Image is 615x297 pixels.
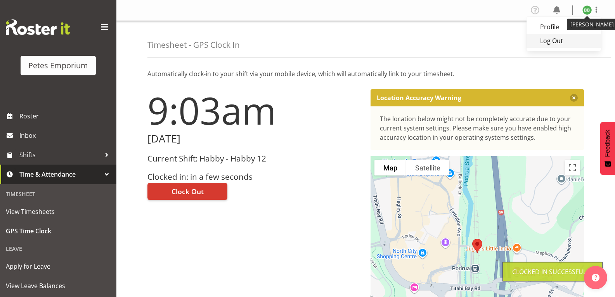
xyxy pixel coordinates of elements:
h3: Clocked in: in a few seconds [147,172,361,181]
span: Shifts [19,149,101,161]
span: Feedback [604,130,611,157]
a: View Timesheets [2,202,114,221]
span: View Timesheets [6,206,111,217]
span: Apply for Leave [6,261,111,272]
span: Time & Attendance [19,168,101,180]
p: Automatically clock-in to your shift via your mobile device, which will automatically link to you... [147,69,584,78]
img: Rosterit website logo [6,19,70,35]
h3: Current Shift: Habby - Habby 12 [147,154,361,163]
h2: [DATE] [147,133,361,145]
h4: Timesheet - GPS Clock In [147,40,240,49]
a: Profile [527,20,601,34]
a: Log Out [527,34,601,48]
span: Inbox [19,130,113,141]
button: Close message [570,94,578,102]
span: Clock Out [172,186,204,196]
h1: 9:03am [147,89,361,131]
button: Show street map [374,160,406,175]
div: Timesheet [2,186,114,202]
a: GPS Time Clock [2,221,114,241]
p: Location Accuracy Warning [377,94,461,102]
div: Petes Emporium [28,60,88,71]
button: Show satellite imagery [406,160,449,175]
button: Feedback - Show survey [600,122,615,175]
a: View Leave Balances [2,276,114,295]
span: GPS Time Clock [6,225,111,237]
button: Toggle fullscreen view [565,160,580,175]
div: Clocked in Successfully [512,267,593,276]
a: Apply for Leave [2,257,114,276]
span: View Leave Balances [6,280,111,292]
img: help-xxl-2.png [592,274,599,281]
div: The location below might not be completely accurate due to your current system settings. Please m... [380,114,575,142]
img: beena-bist9974.jpg [582,5,592,15]
span: Roster [19,110,113,122]
button: Clock Out [147,183,227,200]
div: Leave [2,241,114,257]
